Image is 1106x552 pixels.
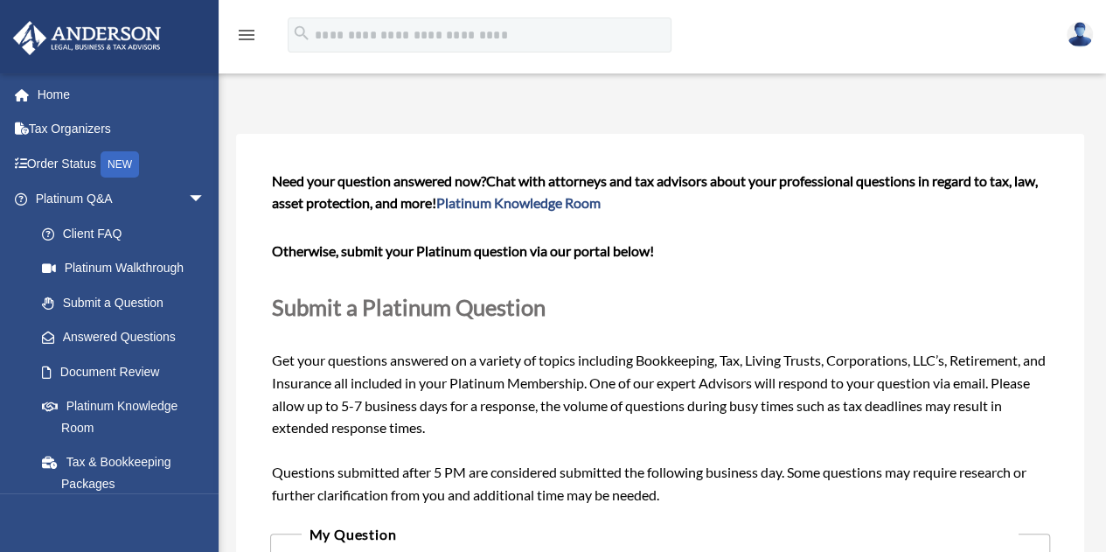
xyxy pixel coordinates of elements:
span: Get your questions answered on a variety of topics including Bookkeeping, Tax, Living Trusts, Cor... [272,172,1048,503]
img: User Pic [1067,22,1093,47]
div: NEW [101,151,139,178]
a: Platinum Walkthrough [24,251,232,286]
a: Order StatusNEW [12,146,232,182]
a: Platinum Knowledge Room [24,389,232,445]
a: Platinum Knowledge Room [436,194,601,211]
legend: My Question [302,522,1018,547]
a: Submit a Question [24,285,223,320]
span: arrow_drop_down [188,182,223,218]
a: Client FAQ [24,216,232,251]
a: Answered Questions [24,320,232,355]
a: Home [12,77,232,112]
a: Document Review [24,354,232,389]
a: Platinum Q&Aarrow_drop_down [12,182,232,217]
span: Need your question answered now? [272,172,486,189]
a: menu [236,31,257,45]
i: menu [236,24,257,45]
a: Tax & Bookkeeping Packages [24,445,232,501]
span: Chat with attorneys and tax advisors about your professional questions in regard to tax, law, ass... [272,172,1038,212]
span: Submit a Platinum Question [272,294,546,320]
b: Otherwise, submit your Platinum question via our portal below! [272,242,654,259]
img: Anderson Advisors Platinum Portal [8,21,166,55]
i: search [292,24,311,43]
a: Tax Organizers [12,112,232,147]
